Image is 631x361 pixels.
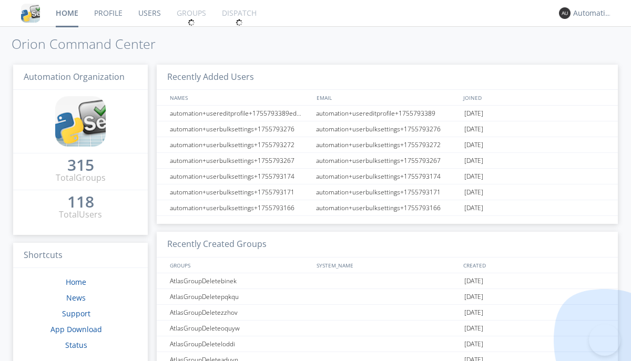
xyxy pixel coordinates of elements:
a: automation+userbulksettings+1755793272automation+userbulksettings+1755793272[DATE] [157,137,618,153]
div: NAMES [167,90,311,105]
a: automation+userbulksettings+1755793267automation+userbulksettings+1755793267[DATE] [157,153,618,169]
div: GROUPS [167,257,311,273]
div: EMAIL [314,90,461,105]
div: AtlasGroupDeletepqkqu [167,289,313,304]
div: automation+userbulksettings+1755793166 [167,200,313,215]
div: automation+usereditprofile+1755793389editedautomation+usereditprofile+1755793389 [167,106,313,121]
span: [DATE] [464,153,483,169]
div: AtlasGroupDeletebinek [167,273,313,288]
img: cddb5a64eb264b2086981ab96f4c1ba7 [21,4,40,23]
span: [DATE] [464,321,483,336]
a: App Download [50,324,102,334]
div: AtlasGroupDeletezzhov [167,305,313,320]
a: AtlasGroupDeletezzhov[DATE] [157,305,618,321]
a: News [66,293,86,303]
img: spin.svg [236,19,243,26]
div: automation+userbulksettings+1755793267 [167,153,313,168]
a: automation+userbulksettings+1755793174automation+userbulksettings+1755793174[DATE] [157,169,618,184]
div: automation+userbulksettings+1755793272 [313,137,462,152]
a: AtlasGroupDeleteoquyw[DATE] [157,321,618,336]
div: automation+userbulksettings+1755793171 [313,184,462,200]
img: 373638.png [559,7,571,19]
a: AtlasGroupDeletebinek[DATE] [157,273,618,289]
h3: Shortcuts [13,243,148,269]
div: automation+userbulksettings+1755793267 [313,153,462,168]
a: AtlasGroupDeletepqkqu[DATE] [157,289,618,305]
img: cddb5a64eb264b2086981ab96f4c1ba7 [55,96,106,147]
img: spin.svg [188,19,195,26]
span: [DATE] [464,336,483,352]
a: Status [65,340,87,350]
span: [DATE] [464,106,483,121]
span: [DATE] [464,305,483,321]
a: 315 [67,160,94,172]
h3: Recently Created Groups [157,232,618,257]
a: 118 [67,197,94,209]
span: [DATE] [464,169,483,184]
iframe: Toggle Customer Support [589,324,620,356]
div: Total Users [59,209,102,221]
div: automation+usereditprofile+1755793389 [313,106,462,121]
div: CREATED [461,257,608,273]
h3: Recently Added Users [157,65,618,90]
span: [DATE] [464,184,483,200]
div: JOINED [461,90,608,105]
div: automation+userbulksettings+1755793276 [167,121,313,137]
div: Automation+atlas0027 [573,8,613,18]
a: AtlasGroupDeleteloddi[DATE] [157,336,618,352]
span: [DATE] [464,273,483,289]
div: AtlasGroupDeleteoquyw [167,321,313,336]
div: 118 [67,197,94,207]
a: automation+usereditprofile+1755793389editedautomation+usereditprofile+1755793389automation+usered... [157,106,618,121]
div: SYSTEM_NAME [314,257,461,273]
div: automation+userbulksettings+1755793166 [313,200,462,215]
a: automation+userbulksettings+1755793171automation+userbulksettings+1755793171[DATE] [157,184,618,200]
a: Support [62,308,90,318]
span: [DATE] [464,137,483,153]
div: 315 [67,160,94,170]
div: Total Groups [56,172,106,184]
span: [DATE] [464,200,483,216]
div: automation+userbulksettings+1755793171 [167,184,313,200]
span: Automation Organization [24,71,125,82]
div: automation+userbulksettings+1755793174 [167,169,313,184]
span: [DATE] [464,121,483,137]
a: automation+userbulksettings+1755793166automation+userbulksettings+1755793166[DATE] [157,200,618,216]
div: AtlasGroupDeleteloddi [167,336,313,352]
div: automation+userbulksettings+1755793174 [313,169,462,184]
a: Home [66,277,86,287]
span: [DATE] [464,289,483,305]
div: automation+userbulksettings+1755793276 [313,121,462,137]
div: automation+userbulksettings+1755793272 [167,137,313,152]
a: automation+userbulksettings+1755793276automation+userbulksettings+1755793276[DATE] [157,121,618,137]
